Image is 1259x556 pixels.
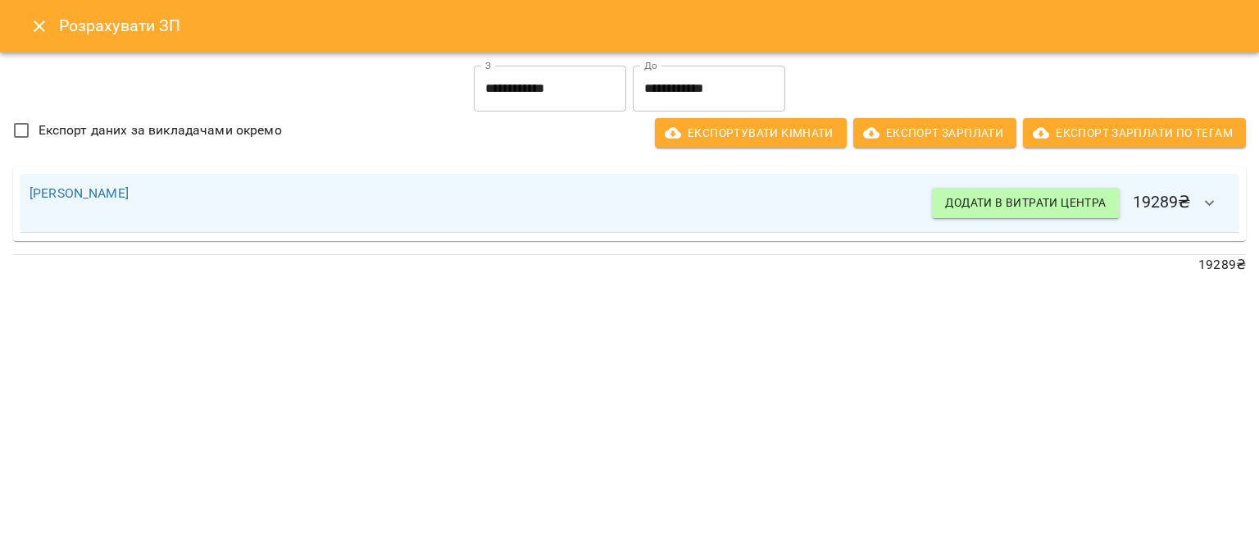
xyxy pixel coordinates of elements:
[1023,118,1246,148] button: Експорт Зарплати по тегам
[853,118,1016,148] button: Експорт Зарплати
[30,185,129,201] a: [PERSON_NAME]
[945,193,1106,212] span: Додати в витрати центра
[932,184,1229,223] h6: 19289 ₴
[932,188,1119,217] button: Додати в витрати центра
[59,13,1239,39] h6: Розрахувати ЗП
[39,121,282,140] span: Експорт даних за викладачами окремо
[1036,123,1233,143] span: Експорт Зарплати по тегам
[655,118,847,148] button: Експортувати кімнати
[668,123,834,143] span: Експортувати кімнати
[866,123,1003,143] span: Експорт Зарплати
[13,255,1246,275] p: 19289 ₴
[20,7,59,46] button: Close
